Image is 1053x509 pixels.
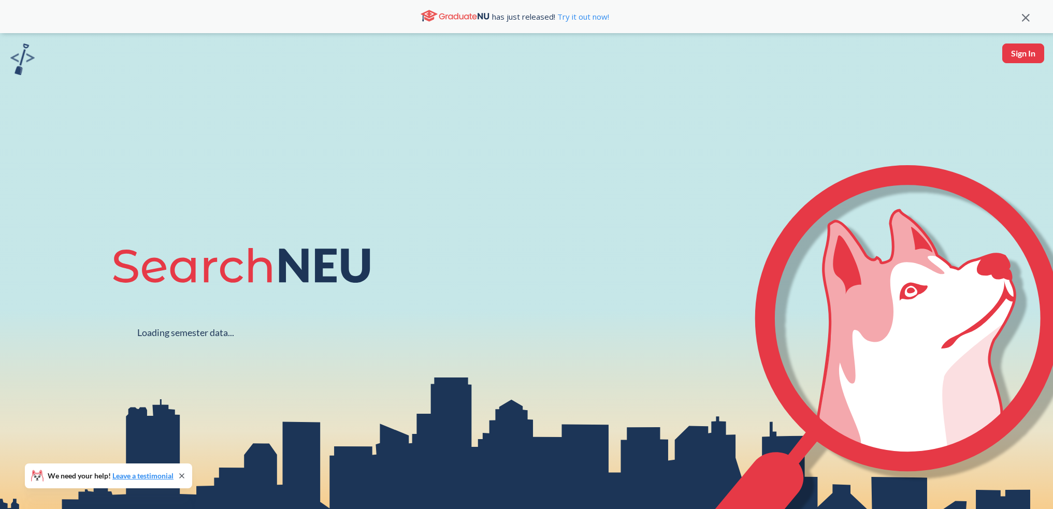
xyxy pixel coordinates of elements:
[492,11,609,22] span: has just released!
[10,43,35,75] img: sandbox logo
[555,11,609,22] a: Try it out now!
[137,327,234,339] div: Loading semester data...
[10,43,35,78] a: sandbox logo
[48,472,174,479] span: We need your help!
[112,471,174,480] a: Leave a testimonial
[1002,43,1044,63] button: Sign In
